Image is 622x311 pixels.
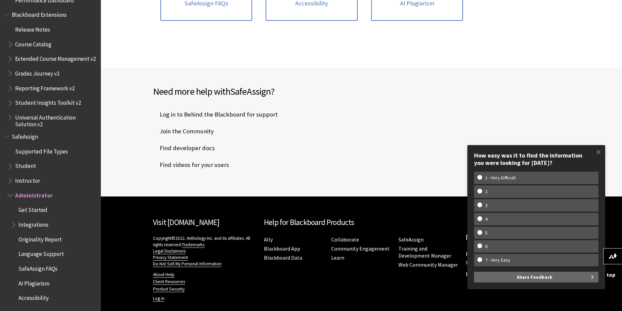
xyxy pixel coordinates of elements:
[153,109,279,120] a: Log in to Behind the Blackboard for support
[153,261,222,267] a: Do Not Sell My Personal Information
[477,257,518,263] w-span: 7 - Very Easy
[153,126,215,136] a: Join the Community
[182,242,204,248] a: Trademarks
[474,272,598,282] button: Share Feedback
[18,219,48,228] span: Integrations
[15,112,96,128] span: Universal Authentication Solution v2
[15,68,60,77] span: Grades Journey v2
[153,272,174,278] a: About Help
[477,203,495,208] w-span: 3
[477,230,495,236] w-span: 5
[264,254,302,261] a: Blackboard Data
[153,126,214,136] span: Join the Community
[477,243,495,249] w-span: 6
[398,236,424,243] a: SafeAssign
[18,234,62,243] span: Originality Report
[15,161,36,170] span: Student
[4,9,97,128] nav: Book outline for Blackboard Extensions
[230,85,271,97] span: SafeAssign
[4,131,97,304] nav: Book outline for Blackboard SafeAssign
[153,217,219,227] a: Visit [DOMAIN_NAME]
[15,39,51,48] span: Course Catalog
[18,293,49,302] span: Accessibility
[153,248,186,254] a: Legal Disclaimers
[15,24,50,33] span: Release Notes
[264,245,300,252] a: Blackboard App
[153,160,230,170] a: Find videos for your users
[398,245,451,259] a: Training and Development Manager
[398,261,458,268] a: Web Community Manager
[18,278,49,287] span: AI Plagiarism
[477,216,495,222] w-span: 4
[331,245,390,252] a: Community Engagement
[153,255,188,261] a: Privacy Statement
[517,272,552,282] span: Share Feedback
[15,97,81,106] span: Student Insights Toolkit v2
[474,152,598,166] div: How easy was it to find the information you were looking for [DATE]?
[466,232,570,243] h2: Not sure which product?
[15,175,40,184] span: Instructor
[477,175,523,181] w-span: 1 - Very Difficult
[153,296,164,302] a: Log in
[153,286,185,292] a: Product Security
[18,205,47,214] span: Get Started
[153,109,278,120] span: Log in to Behind the Blackboard for support
[264,236,273,243] a: Ally
[153,143,215,153] span: Find developer docs
[264,217,459,228] h2: Help for Blackboard Products
[12,9,67,18] span: Blackboard Extensions
[331,254,344,261] a: Learn
[153,84,361,98] h2: Need more help with ?
[153,160,229,170] span: Find videos for your users
[331,236,359,243] a: Collaborate
[12,131,38,140] span: SafeAssign
[15,53,96,62] span: Extended Course Management v2
[153,279,185,285] a: Client Resources
[15,190,53,199] span: Administrator
[153,235,257,267] p: Copyright©2022. Anthology Inc. and its affiliates. All rights reserved.
[18,263,57,272] span: SafeAssign FAQs
[18,249,64,258] span: Language Support
[15,83,75,92] span: Reporting Framework v2
[477,189,495,194] w-span: 2
[466,270,510,278] a: Find My Product
[466,250,570,265] p: Blackboard has many products. Let us help you find what you need.
[153,143,216,153] a: Find developer docs
[15,146,68,155] span: Supported File Types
